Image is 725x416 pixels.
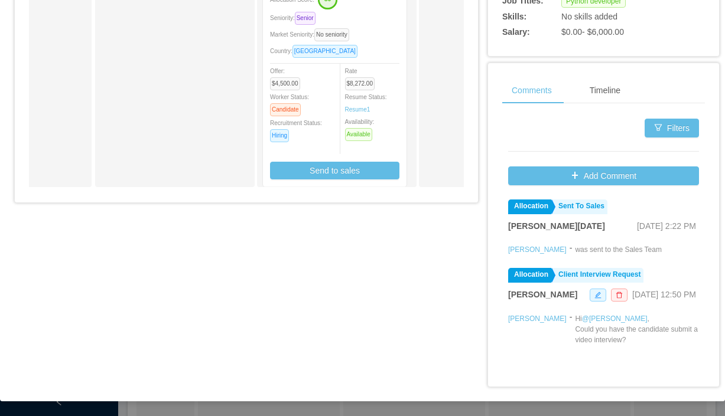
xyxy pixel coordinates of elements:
[345,119,377,137] span: Availability:
[502,27,530,37] b: Salary:
[270,94,309,113] span: Worker Status:
[616,291,623,299] i: icon: delete
[575,313,699,345] p: Hi , Could you have the candidate submit a video interview?
[345,77,375,90] span: $8,272.00
[632,290,696,299] span: [DATE] 12:50 PM
[270,31,354,38] span: Market Seniority:
[508,166,699,185] button: icon: plusAdd Comment
[270,48,362,54] span: Country:
[645,119,699,137] button: icon: filterFilters
[270,120,322,139] span: Recruitment Status:
[270,162,399,179] button: Send to sales
[345,94,387,113] span: Resume Status:
[508,290,577,299] strong: [PERSON_NAME]
[637,221,696,231] span: [DATE] 2:22 PM
[295,12,316,25] span: Senior
[561,12,617,21] span: No skills added
[508,221,605,231] strong: [PERSON_NAME][DATE]
[270,129,289,142] span: Hiring
[552,199,607,214] a: Sent To Sales
[314,28,349,41] span: No seniority
[502,12,526,21] b: Skills:
[582,315,648,323] a: @[PERSON_NAME]
[270,103,301,116] span: Candidate
[561,27,624,37] span: $0.00 - $6,000.00
[502,77,561,104] div: Comments
[292,45,357,58] span: [GEOGRAPHIC_DATA]
[508,199,551,214] a: Allocation
[345,68,380,87] span: Rate
[594,291,602,299] i: icon: edit
[508,245,567,254] a: [PERSON_NAME]
[270,68,305,87] span: Offer:
[570,242,573,255] div: -
[552,268,643,283] a: Client Interview Request
[270,15,320,21] span: Seniority:
[345,128,372,141] span: Available
[508,268,551,283] a: Allocation
[575,244,662,255] div: was sent to the Sales Team
[580,77,630,104] div: Timeline
[508,315,567,323] a: [PERSON_NAME]
[270,77,300,90] span: $4,500.00
[345,105,370,114] a: Resume1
